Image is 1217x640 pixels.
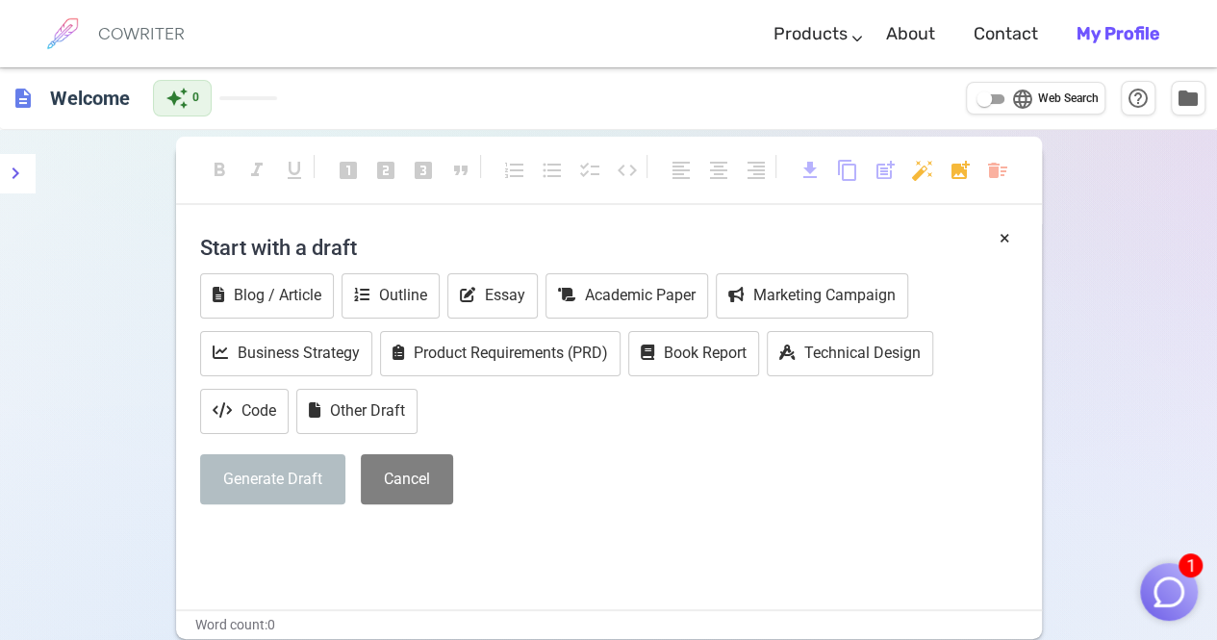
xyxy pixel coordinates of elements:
span: looks_two [374,159,397,182]
button: Outline [342,273,440,319]
button: 1 [1140,563,1198,621]
span: looks_3 [412,159,435,182]
div: Word count: 0 [176,611,1042,639]
button: Product Requirements (PRD) [380,331,621,376]
button: Cancel [361,454,453,505]
span: looks_one [337,159,360,182]
span: 0 [192,89,199,108]
span: delete_sweep [986,159,1009,182]
span: format_quote [449,159,472,182]
a: About [886,6,935,63]
h6: COWRITER [98,25,185,42]
span: format_align_center [707,159,730,182]
span: format_list_bulleted [541,159,564,182]
span: post_add [874,159,897,182]
button: × [1000,224,1010,252]
span: folder [1177,87,1200,110]
span: format_underlined [283,159,306,182]
span: format_bold [208,159,231,182]
button: Code [200,389,289,434]
span: auto_awesome [165,87,189,110]
button: Academic Paper [545,273,708,319]
button: Technical Design [767,331,933,376]
span: content_copy [836,159,859,182]
button: Book Report [628,331,759,376]
b: My Profile [1077,23,1159,44]
span: format_italic [245,159,268,182]
button: Business Strategy [200,331,372,376]
button: Manage Documents [1171,81,1205,115]
span: Web Search [1038,90,1099,109]
span: add_photo_alternate [949,159,972,182]
button: Blog / Article [200,273,334,319]
button: Generate Draft [200,454,345,505]
span: language [1011,88,1034,111]
button: Help & Shortcuts [1121,81,1155,115]
span: format_align_right [745,159,768,182]
span: checklist [578,159,601,182]
span: description [12,87,35,110]
h4: Start with a draft [200,224,1018,270]
h6: Click to edit title [42,79,138,117]
span: download [799,159,822,182]
img: brand logo [38,10,87,58]
a: My Profile [1077,6,1159,63]
button: Other Draft [296,389,418,434]
button: Essay [447,273,538,319]
span: code [616,159,639,182]
span: help_outline [1127,87,1150,110]
span: format_align_left [670,159,693,182]
button: Marketing Campaign [716,273,908,319]
img: Close chat [1151,574,1187,610]
span: 1 [1179,553,1203,577]
span: auto_fix_high [911,159,934,182]
span: format_list_numbered [503,159,526,182]
a: Contact [974,6,1038,63]
a: Products [773,6,848,63]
